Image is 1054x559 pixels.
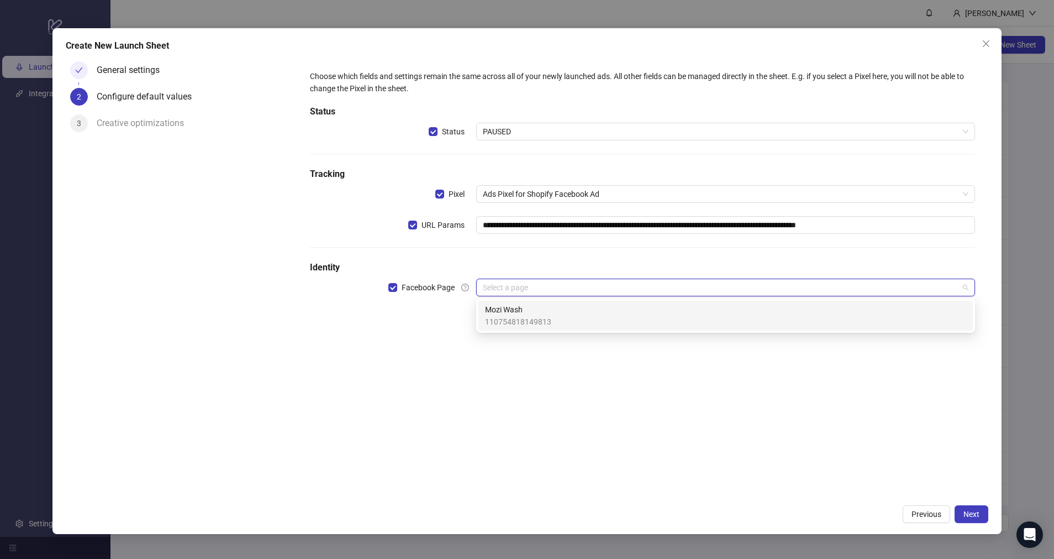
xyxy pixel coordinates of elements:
span: 3 [77,119,81,128]
div: Creative optimizations [97,114,193,132]
span: question-circle [461,284,469,291]
div: Choose which fields and settings remain the same across all of your newly launched ads. All other... [310,70,975,95]
span: URL Params [417,219,469,231]
span: close [982,39,990,48]
h5: Status [310,105,975,118]
span: Next [963,510,979,519]
span: Pixel [444,188,469,200]
span: 110754818149813 [485,316,551,328]
h5: Tracking [310,168,975,181]
span: Mozi Wash [485,304,551,316]
span: Status [438,126,469,138]
h5: Identity [310,261,975,274]
button: Next [955,505,988,523]
div: Configure default values [97,88,201,106]
span: 2 [77,92,81,101]
span: Ads Pixel for Shopify Facebook Ad [483,186,968,202]
span: Facebook Page [397,281,459,294]
span: PAUSED [483,123,968,140]
span: Previous [911,510,941,519]
div: Mozi Wash [478,301,973,331]
span: check [75,66,83,74]
button: Previous [903,505,950,523]
div: General settings [97,61,168,79]
div: Open Intercom Messenger [1016,521,1043,548]
div: Create New Launch Sheet [66,39,988,53]
button: Close [977,35,995,53]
